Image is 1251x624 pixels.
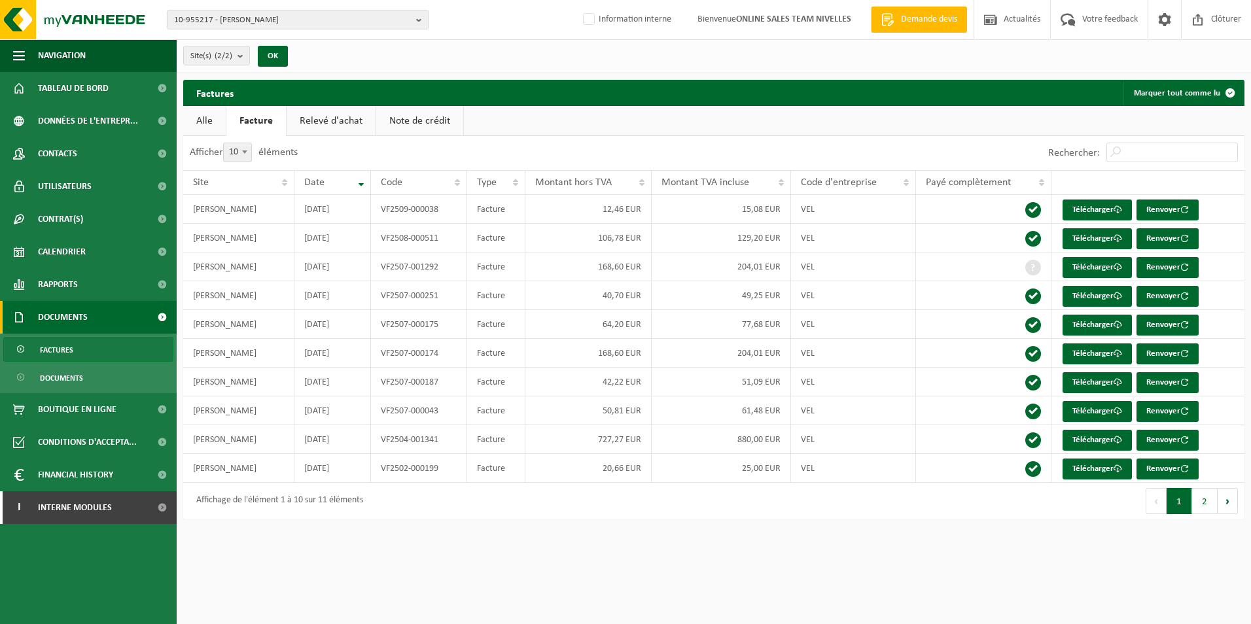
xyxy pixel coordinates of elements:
span: Payé complètement [926,177,1011,188]
td: VEL [791,368,915,396]
span: Date [304,177,325,188]
td: VEL [791,310,915,339]
span: Site [193,177,209,188]
td: VEL [791,252,915,281]
td: 61,48 EUR [652,396,791,425]
label: Information interne [580,10,671,29]
td: 204,01 EUR [652,339,791,368]
button: OK [258,46,288,67]
span: Utilisateurs [38,170,92,203]
td: [PERSON_NAME] [183,454,294,483]
td: 129,20 EUR [652,224,791,252]
a: Factures [3,337,173,362]
td: [DATE] [294,339,371,368]
button: Next [1218,488,1238,514]
td: VF2507-000043 [371,396,467,425]
span: Boutique en ligne [38,393,116,426]
button: Renvoyer [1136,401,1199,422]
td: [DATE] [294,396,371,425]
span: Montant TVA incluse [661,177,749,188]
td: [DATE] [294,454,371,483]
button: 10-955217 - [PERSON_NAME] [167,10,429,29]
td: 25,00 EUR [652,454,791,483]
td: Facture [467,454,525,483]
a: Alle [183,106,226,136]
td: 880,00 EUR [652,425,791,454]
span: Interne modules [38,491,112,524]
td: [PERSON_NAME] [183,252,294,281]
td: Facture [467,396,525,425]
span: I [13,491,25,524]
a: Note de crédit [376,106,463,136]
td: Facture [467,368,525,396]
td: 51,09 EUR [652,368,791,396]
a: Télécharger [1063,199,1132,220]
td: Facture [467,252,525,281]
span: Rapports [38,268,78,301]
td: 50,81 EUR [525,396,652,425]
a: Documents [3,365,173,390]
td: [DATE] [294,195,371,224]
td: [PERSON_NAME] [183,195,294,224]
h2: Factures [183,80,247,105]
td: 64,20 EUR [525,310,652,339]
span: Calendrier [38,235,86,268]
span: Montant hors TVA [535,177,612,188]
button: Marquer tout comme lu [1123,80,1243,106]
button: Renvoyer [1136,315,1199,336]
td: Facture [467,425,525,454]
td: VEL [791,454,915,483]
td: [PERSON_NAME] [183,368,294,396]
a: Télécharger [1063,315,1132,336]
a: Télécharger [1063,343,1132,364]
span: Contacts [38,137,77,170]
td: 20,66 EUR [525,454,652,483]
td: 49,25 EUR [652,281,791,310]
button: Renvoyer [1136,199,1199,220]
td: [PERSON_NAME] [183,224,294,252]
td: 77,68 EUR [652,310,791,339]
span: 10 [223,143,252,162]
span: Type [477,177,497,188]
button: Renvoyer [1136,257,1199,278]
td: 15,08 EUR [652,195,791,224]
td: 42,22 EUR [525,368,652,396]
button: Renvoyer [1136,343,1199,364]
td: 727,27 EUR [525,425,652,454]
a: Relevé d'achat [287,106,376,136]
td: VEL [791,425,915,454]
span: Code [381,177,402,188]
span: Site(s) [190,46,232,66]
td: VF2507-001292 [371,252,467,281]
span: Financial History [38,459,113,491]
button: Renvoyer [1136,286,1199,307]
button: Renvoyer [1136,372,1199,393]
a: Télécharger [1063,459,1132,479]
span: 10-955217 - [PERSON_NAME] [174,10,411,30]
a: Télécharger [1063,286,1132,307]
td: VEL [791,195,915,224]
label: Afficher éléments [190,147,298,158]
td: [DATE] [294,425,371,454]
td: Facture [467,281,525,310]
button: Previous [1146,488,1167,514]
td: VF2509-000038 [371,195,467,224]
td: 106,78 EUR [525,224,652,252]
span: Factures [40,338,73,362]
td: VF2508-000511 [371,224,467,252]
td: VF2502-000199 [371,454,467,483]
td: [DATE] [294,224,371,252]
td: VF2507-000251 [371,281,467,310]
button: Site(s)(2/2) [183,46,250,65]
a: Télécharger [1063,401,1132,422]
td: [DATE] [294,252,371,281]
count: (2/2) [215,52,232,60]
button: 1 [1167,488,1192,514]
td: [DATE] [294,281,371,310]
a: Facture [226,106,286,136]
span: Données de l'entrepr... [38,105,138,137]
td: Facture [467,224,525,252]
td: VF2507-000187 [371,368,467,396]
td: [PERSON_NAME] [183,396,294,425]
td: VF2507-000175 [371,310,467,339]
